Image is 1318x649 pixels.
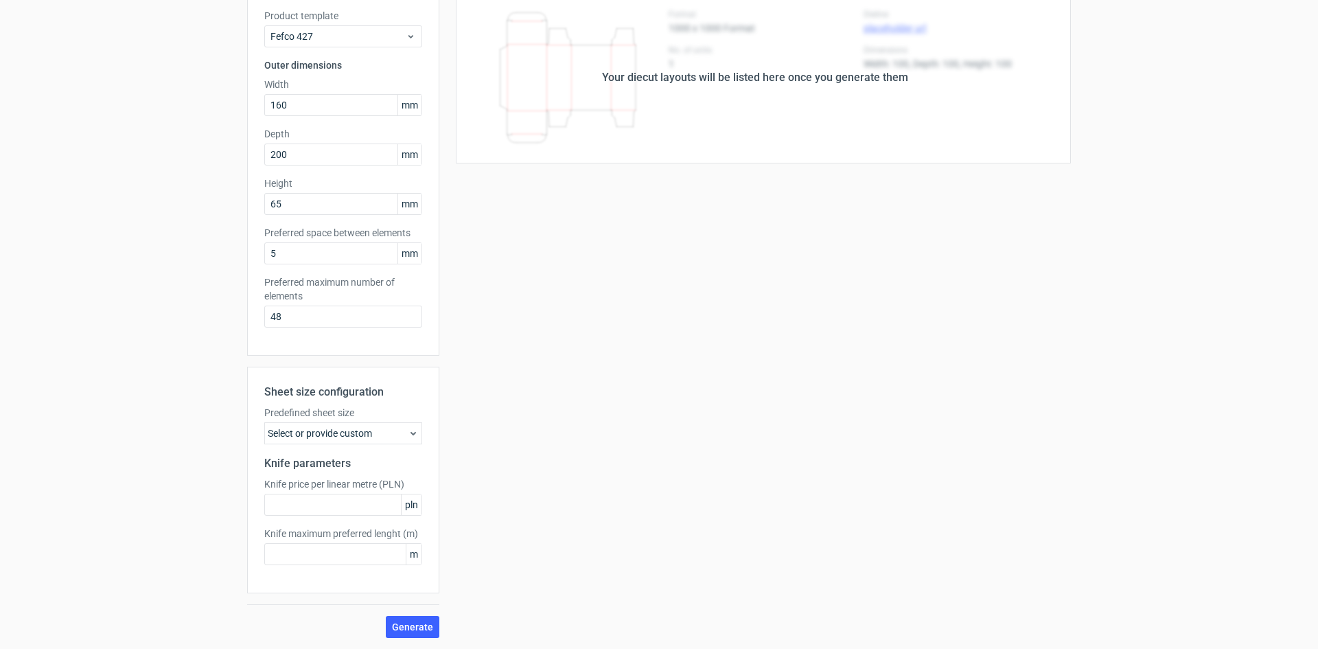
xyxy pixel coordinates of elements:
span: Generate [392,622,433,632]
span: mm [397,243,421,264]
button: Generate [386,616,439,638]
label: Height [264,177,422,190]
h2: Knife parameters [264,455,422,472]
label: Width [264,78,422,91]
div: Your diecut layouts will be listed here once you generate them [602,69,908,86]
label: Predefined sheet size [264,406,422,420]
label: Preferred space between elements [264,226,422,240]
label: Depth [264,127,422,141]
span: mm [397,144,421,165]
span: mm [397,95,421,115]
span: Fefco 427 [270,30,406,43]
label: Knife maximum preferred lenght (m) [264,527,422,540]
div: Select or provide custom [264,422,422,444]
label: Knife price per linear metre (PLN) [264,477,422,491]
label: Preferred maximum number of elements [264,275,422,303]
span: m [406,544,421,565]
span: pln [401,494,421,515]
span: mm [397,194,421,214]
h3: Outer dimensions [264,58,422,72]
label: Product template [264,9,422,23]
h2: Sheet size configuration [264,384,422,400]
